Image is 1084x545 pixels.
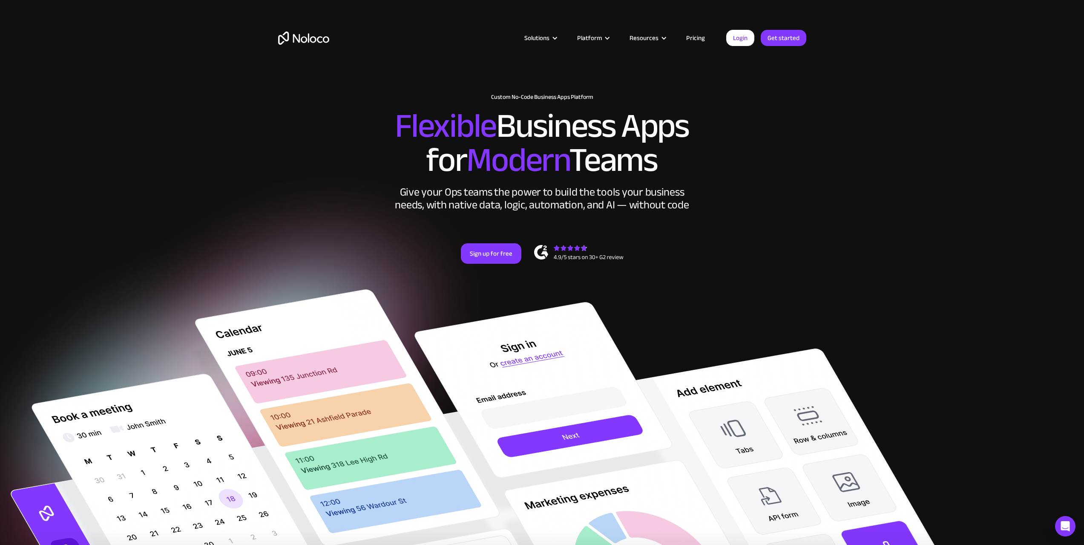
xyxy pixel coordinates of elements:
[630,32,658,43] div: Resources
[577,32,602,43] div: Platform
[1055,516,1075,536] div: Open Intercom Messenger
[726,30,754,46] a: Login
[676,32,716,43] a: Pricing
[566,32,619,43] div: Platform
[278,109,806,177] h2: Business Apps for Teams
[395,94,496,158] span: Flexible
[466,128,569,192] span: Modern
[278,32,329,45] a: home
[761,30,806,46] a: Get started
[619,32,676,43] div: Resources
[461,243,521,264] a: Sign up for free
[524,32,549,43] div: Solutions
[278,94,806,101] h1: Custom No-Code Business Apps Platform
[514,32,566,43] div: Solutions
[393,186,691,211] div: Give your Ops teams the power to build the tools your business needs, with native data, logic, au...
